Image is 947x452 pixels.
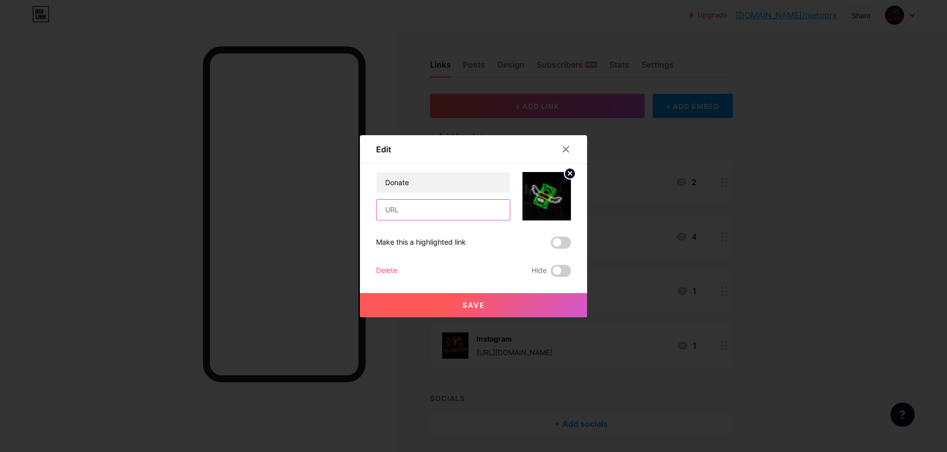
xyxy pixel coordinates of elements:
[462,301,485,309] span: Save
[376,237,466,249] div: Make this a highlighted link
[377,200,510,220] input: URL
[376,143,391,155] div: Edit
[376,265,397,277] div: Delete
[522,172,571,220] img: link_thumbnail
[532,265,547,277] span: Hide
[360,293,587,317] button: Save
[377,173,510,193] input: Title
